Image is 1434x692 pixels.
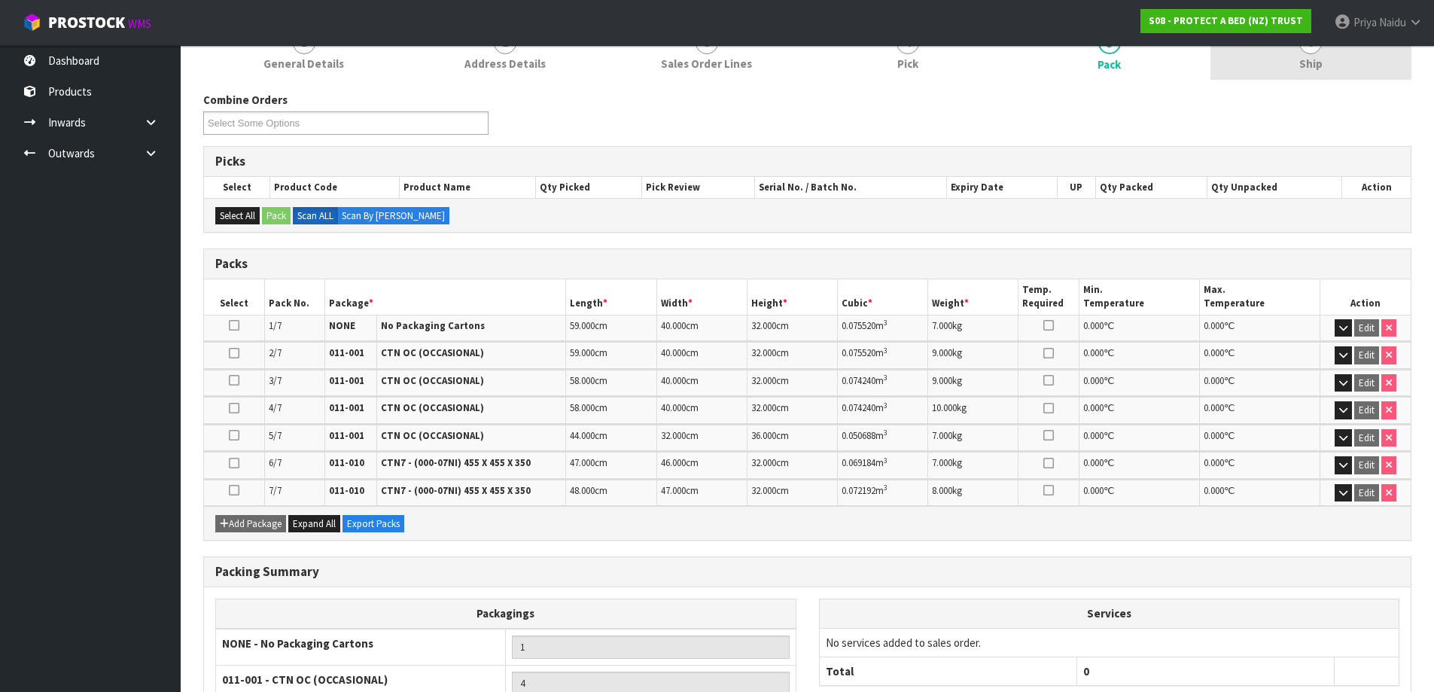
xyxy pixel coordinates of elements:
[1342,177,1411,198] th: Action
[23,13,41,32] img: cube-alt.png
[661,429,686,442] span: 32.000
[1079,315,1199,341] td: ℃
[661,346,686,359] span: 40.000
[838,452,928,478] td: m
[1018,279,1079,315] th: Temp. Required
[293,517,336,530] span: Expand All
[381,484,531,497] strong: CTN7 - (000-07NI) 455 X 455 X 350
[1083,484,1104,497] span: 0.000
[755,177,947,198] th: Serial No. / Batch No.
[838,315,928,341] td: m
[842,346,875,359] span: 0.075520
[269,456,282,469] span: 6/7
[842,401,875,414] span: 0.074240
[838,480,928,506] td: m
[656,279,747,315] th: Width
[1199,279,1320,315] th: Max. Temperature
[932,374,952,387] span: 9.000
[928,279,1018,315] th: Weight
[381,374,484,387] strong: CTN OC (OCCASIONAL)
[661,319,686,332] span: 40.000
[747,342,837,368] td: cm
[884,318,887,328] sup: 3
[215,565,1399,579] h3: Packing Summary
[884,483,887,492] sup: 3
[884,346,887,355] sup: 3
[928,480,1018,506] td: kg
[570,456,595,469] span: 47.000
[128,17,151,31] small: WMS
[1204,429,1224,442] span: 0.000
[842,484,875,497] span: 0.072192
[1354,346,1379,364] button: Edit
[838,370,928,396] td: m
[838,397,928,423] td: m
[324,279,566,315] th: Package
[747,397,837,423] td: cm
[751,346,776,359] span: 32.000
[1354,484,1379,502] button: Edit
[838,279,928,315] th: Cubic
[661,484,686,497] span: 47.000
[329,374,364,387] strong: 011-001
[269,484,282,497] span: 7/7
[269,401,282,414] span: 4/7
[270,177,400,198] th: Product Code
[570,374,595,387] span: 58.000
[570,484,595,497] span: 48.000
[1199,315,1320,341] td: ℃
[570,346,595,359] span: 59.000
[566,342,656,368] td: cm
[751,319,776,332] span: 32.000
[751,484,776,497] span: 32.000
[381,319,485,332] strong: No Packaging Cartons
[1199,342,1320,368] td: ℃
[1098,56,1121,72] span: Pack
[747,279,837,315] th: Height
[1083,374,1104,387] span: 0.000
[932,484,952,497] span: 8.000
[1207,177,1341,198] th: Qty Unpacked
[204,279,264,315] th: Select
[536,177,642,198] th: Qty Picked
[1079,279,1199,315] th: Min. Temperature
[566,370,656,396] td: cm
[1095,177,1207,198] th: Qty Packed
[566,315,656,341] td: cm
[269,346,282,359] span: 2/7
[747,452,837,478] td: cm
[215,257,1399,271] h3: Packs
[329,484,364,497] strong: 011-010
[1083,456,1104,469] span: 0.000
[222,636,373,651] strong: NONE - No Packaging Cartons
[1199,452,1320,478] td: ℃
[570,319,595,332] span: 59.000
[381,456,531,469] strong: CTN7 - (000-07NI) 455 X 455 X 350
[203,92,288,108] label: Combine Orders
[656,315,747,341] td: cm
[884,401,887,410] sup: 3
[269,319,282,332] span: 1/7
[928,370,1018,396] td: kg
[1299,56,1323,72] span: Ship
[204,177,270,198] th: Select
[820,628,1399,657] td: No services added to sales order.
[1083,401,1104,414] span: 0.000
[566,452,656,478] td: cm
[381,401,484,414] strong: CTN OC (OCCASIONAL)
[329,346,364,359] strong: 011-001
[262,207,291,225] button: Pack
[1083,429,1104,442] span: 0.000
[751,456,776,469] span: 32.000
[751,429,776,442] span: 36.000
[1204,319,1224,332] span: 0.000
[1204,374,1224,387] span: 0.000
[566,279,656,315] th: Length
[464,56,546,72] span: Address Details
[842,319,875,332] span: 0.075520
[269,374,282,387] span: 3/7
[842,374,875,387] span: 0.074240
[751,374,776,387] span: 32.000
[838,425,928,451] td: m
[820,657,1077,685] th: Total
